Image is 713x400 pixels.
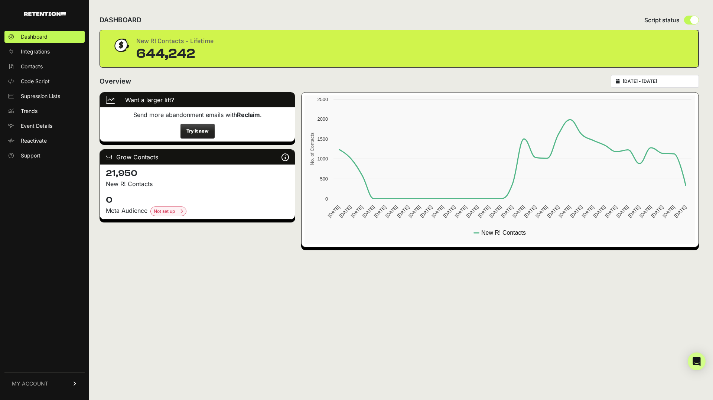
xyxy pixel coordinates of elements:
[500,204,514,219] text: [DATE]
[21,33,48,40] span: Dashboard
[373,204,387,219] text: [DATE]
[21,48,50,55] span: Integrations
[688,352,706,370] div: Open Intercom Messenger
[465,204,480,219] text: [DATE]
[4,75,85,87] a: Code Script
[338,204,353,219] text: [DATE]
[442,204,457,219] text: [DATE]
[21,152,40,159] span: Support
[136,46,214,61] div: 644,242
[112,36,130,55] img: dollar-coin-05c43ed7efb7bc0c12610022525b4bbbb207c7efeef5aecc26f025e68dcafac9.png
[21,63,43,70] span: Contacts
[318,136,328,142] text: 1500
[350,204,364,219] text: [DATE]
[511,204,526,219] text: [DATE]
[4,90,85,102] a: Supression Lists
[4,61,85,72] a: Contacts
[558,204,572,219] text: [DATE]
[546,204,561,219] text: [DATE]
[136,36,214,46] div: New R! Contacts - Lifetime
[4,31,85,43] a: Dashboard
[569,204,584,219] text: [DATE]
[627,204,641,219] text: [DATE]
[186,128,209,134] strong: Try it now
[396,204,410,219] text: [DATE]
[488,204,503,219] text: [DATE]
[325,196,328,202] text: 0
[534,204,549,219] text: [DATE]
[106,206,289,216] div: Meta Audience
[662,204,676,219] text: [DATE]
[615,204,630,219] text: [DATE]
[673,204,688,219] text: [DATE]
[4,105,85,117] a: Trends
[100,76,131,87] h2: Overview
[581,204,595,219] text: [DATE]
[644,16,680,25] span: Script status
[477,204,491,219] text: [DATE]
[24,12,66,16] img: Retention.com
[327,204,341,219] text: [DATE]
[431,204,445,219] text: [DATE]
[21,122,52,130] span: Event Details
[523,204,537,219] text: [DATE]
[100,92,295,107] div: Want a larger lift?
[21,78,50,85] span: Code Script
[361,204,376,219] text: [DATE]
[419,204,433,219] text: [DATE]
[106,194,289,206] h4: 0
[318,97,328,102] text: 2500
[309,133,315,165] text: No. of Contacts
[4,135,85,147] a: Reactivate
[106,179,289,188] p: New R! Contacts
[21,92,60,100] span: Supression Lists
[4,150,85,162] a: Support
[21,137,47,144] span: Reactivate
[100,150,295,165] div: Grow Contacts
[106,110,289,119] p: Send more abandonment emails with .
[237,111,260,118] strong: Reclaim
[650,204,664,219] text: [DATE]
[454,204,468,219] text: [DATE]
[21,107,38,115] span: Trends
[106,168,289,179] h4: 21,950
[407,204,422,219] text: [DATE]
[4,120,85,132] a: Event Details
[4,372,85,395] a: MY ACCOUNT
[638,204,653,219] text: [DATE]
[320,176,328,182] text: 500
[481,230,526,236] text: New R! Contacts
[384,204,399,219] text: [DATE]
[592,204,607,219] text: [DATE]
[604,204,618,219] text: [DATE]
[12,380,48,387] span: MY ACCOUNT
[318,116,328,122] text: 2000
[318,156,328,162] text: 1000
[100,15,141,25] h2: DASHBOARD
[4,46,85,58] a: Integrations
